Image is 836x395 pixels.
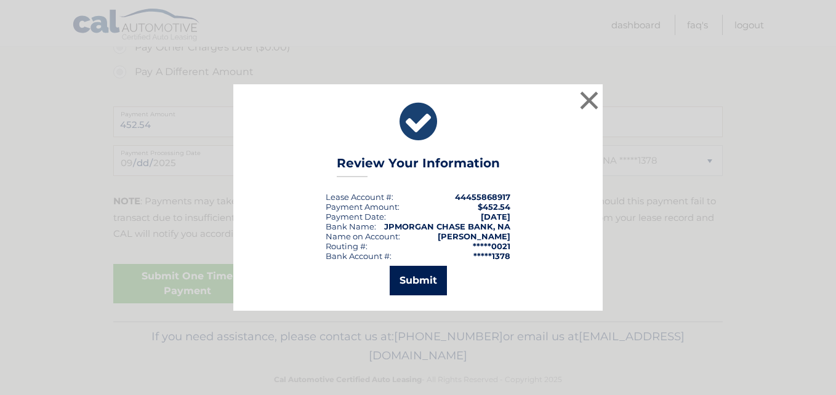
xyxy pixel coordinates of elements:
[577,88,601,113] button: ×
[455,192,510,202] strong: 44455868917
[326,221,376,231] div: Bank Name:
[481,212,510,221] span: [DATE]
[337,156,500,177] h3: Review Your Information
[326,241,368,251] div: Routing #:
[326,231,400,241] div: Name on Account:
[384,221,510,231] strong: JPMORGAN CHASE BANK, NA
[390,266,447,295] button: Submit
[326,212,384,221] span: Payment Date
[478,202,510,212] span: $452.54
[326,212,386,221] div: :
[326,192,393,202] div: Lease Account #:
[438,231,510,241] strong: [PERSON_NAME]
[326,251,392,261] div: Bank Account #:
[326,202,400,212] div: Payment Amount:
